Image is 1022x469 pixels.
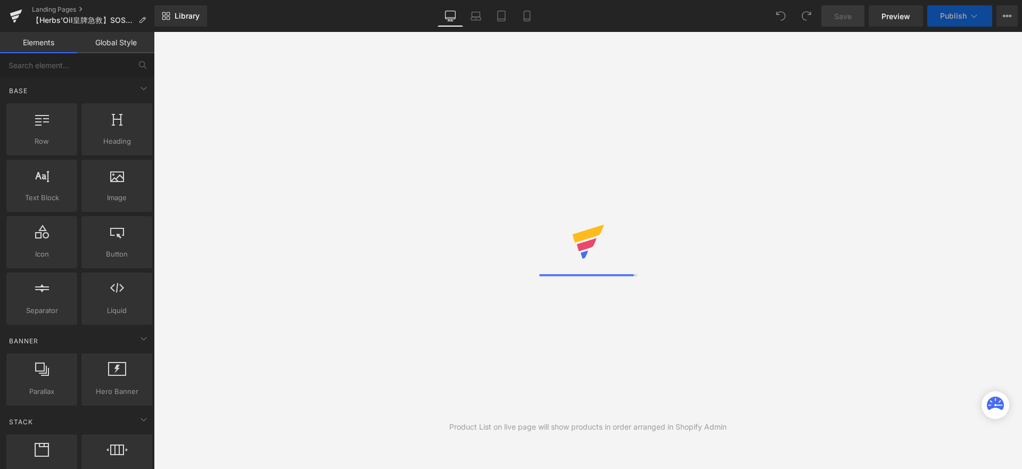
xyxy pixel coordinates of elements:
span: Hero Banner [85,386,149,397]
span: Liquid [85,305,149,316]
a: Mobile [514,5,540,27]
span: Parallax [10,386,74,397]
a: Desktop [438,5,463,27]
button: Undo [770,5,792,27]
span: Base [8,86,29,96]
button: More [996,5,1018,27]
a: Preview [869,5,923,27]
span: Text Block [10,192,74,203]
span: Save [834,11,852,22]
a: Global Style [77,32,154,53]
button: Publish [927,5,992,27]
a: Landing Pages [32,5,154,14]
a: Laptop [463,5,489,27]
span: Preview [881,11,910,22]
div: Product List on live page will show products in order arranged in Shopify Admin [449,421,727,433]
span: Banner [8,336,39,346]
span: Separator [10,305,74,316]
span: Stack [8,417,34,427]
button: Redo [796,5,817,27]
a: Tablet [489,5,514,27]
span: 【Herbs'Oil皇牌急救】SOS BOOSTER 急救保濕系列 | 面膜面霜精華 | 敏感肌及孕婦適用護膚品 [32,16,134,24]
span: Publish [940,12,967,20]
span: Image [85,192,149,203]
span: Icon [10,249,74,260]
a: New Library [154,5,207,27]
span: Library [175,11,200,21]
span: Row [10,136,74,147]
span: Heading [85,136,149,147]
span: Button [85,249,149,260]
